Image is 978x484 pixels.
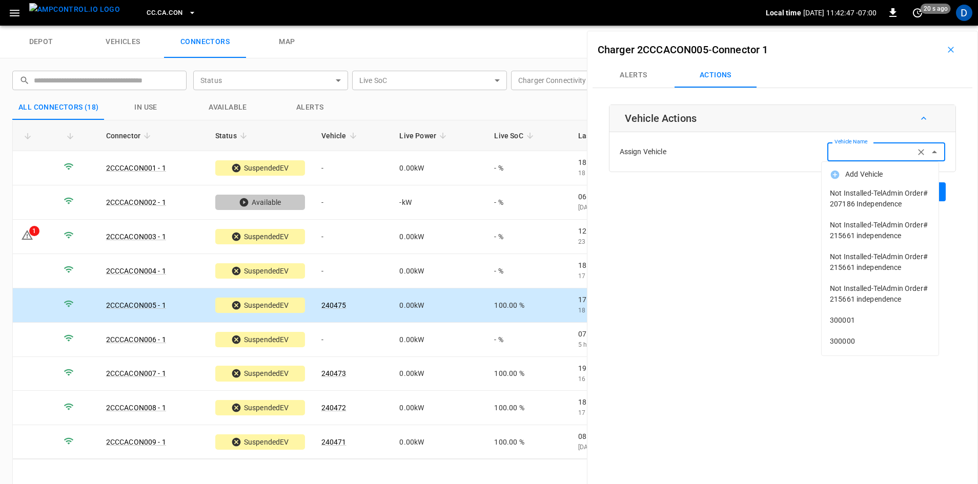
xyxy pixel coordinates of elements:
a: 240472 [321,404,347,412]
a: 2CCCACON007 - 1 [106,369,166,377]
span: 17 hours ago [578,409,618,416]
a: vehicles [82,26,164,58]
div: SuspendedEV [215,434,305,450]
span: 300001 [830,315,930,326]
a: 2CCCACON005 - 1 [106,301,166,309]
td: 100.00 % [486,391,569,425]
label: Vehicle Name [834,138,867,146]
a: 2CCCACON006 - 1 [106,335,166,344]
td: 0.00 kW [391,288,486,323]
span: Not Installed-TelAdmin Order# 215661 independence [830,220,930,241]
td: - [313,323,392,357]
span: 300000 [830,336,930,347]
span: 20 s ago [921,4,951,14]
a: 2CCCACON003 - 1 [106,233,166,241]
p: [DATE] 11:42:47 -07:00 [803,8,877,18]
a: Connector 1 [712,44,768,56]
p: 19:50 [578,363,690,373]
span: [DATE] [578,444,597,451]
p: 18:50 [578,397,690,407]
a: 2CCCACON002 - 1 [106,198,166,206]
div: Connectors submenus tabs [593,63,972,88]
td: - % [486,254,569,288]
p: 18:10 [578,157,690,167]
button: in use [105,95,187,120]
td: 0.00 kW [391,357,486,391]
span: 18 hours ago [578,170,618,177]
td: 0.00 kW [391,323,486,357]
a: map [246,26,328,58]
td: 100.00 % [486,357,569,391]
a: 2CCCACON004 - 1 [106,267,166,275]
td: - [313,220,392,254]
a: 240471 [321,438,347,446]
span: [DATE] [578,204,597,211]
button: Alerts [593,63,675,88]
td: 100.00 % [486,288,569,323]
button: Available [187,95,269,120]
div: Available [215,195,305,210]
h6: - [598,41,768,58]
p: 08:44 [578,431,690,441]
button: Clear [914,145,928,159]
span: Not Installed-TelAdmin Order# 215661 independence [830,283,930,305]
td: - % [486,323,569,357]
td: - % [486,151,569,185]
td: - [313,254,392,288]
span: 18 hours ago [578,307,618,314]
a: 2CCCACON008 - 1 [106,404,166,412]
div: SuspendedEV [215,400,305,415]
span: 16 hours ago [578,375,618,383]
span: Live Power [399,130,450,142]
td: 0.00 kW [391,391,486,425]
button: Actions [675,63,757,88]
td: - % [486,185,569,220]
td: 0.00 kW [391,220,486,254]
a: Charger 2CCCACON005 [598,44,708,56]
button: Close [927,145,942,159]
button: CC.CA.CON [142,3,200,23]
div: SuspendedEV [215,298,305,313]
td: - [313,185,392,220]
span: 5 hours ago [578,341,614,348]
td: - kW [391,185,486,220]
span: Live SoC [494,130,536,142]
p: 12:32 [578,226,690,236]
div: SuspendedEV [215,332,305,347]
a: 2CCCACON001 - 1 [106,164,166,172]
button: Alerts [269,95,351,120]
h6: Vehicle Actions [625,110,697,127]
div: 1 [29,226,39,236]
p: Local time [766,8,801,18]
span: Not Installed-TelAdmin Order# 207186 Independence [830,188,930,209]
p: 07:01 [578,329,690,339]
button: All Connectors (18) [12,95,105,120]
td: 100.00 % [486,425,569,459]
p: Assign Vehicle [620,146,666,157]
span: Connector [106,130,154,142]
span: 17 hours ago [578,272,618,280]
p: 18:15 [578,260,690,270]
a: 2CCCACON009 - 1 [106,438,166,446]
div: SuspendedEV [215,263,305,279]
p: 06:38 [578,192,690,202]
div: SuspendedEV [215,160,305,176]
div: profile-icon [956,5,972,21]
td: - [313,151,392,185]
button: set refresh interval [909,5,926,21]
span: Vehicle [321,130,360,142]
td: 0.00 kW [391,425,486,459]
span: Last Session Start [578,130,652,142]
span: Status [215,130,250,142]
span: 23 hours ago [578,238,618,245]
td: 0.00 kW [391,254,486,288]
div: SuspendedEV [215,229,305,244]
p: 17:49 [578,294,690,305]
span: CC.CA.CON [147,7,182,19]
a: connectors [164,26,246,58]
td: 0.00 kW [391,151,486,185]
img: ampcontrol.io logo [29,3,120,16]
p: Add Vehicle [845,169,883,180]
a: 240475 [321,301,347,309]
div: SuspendedEV [215,366,305,381]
